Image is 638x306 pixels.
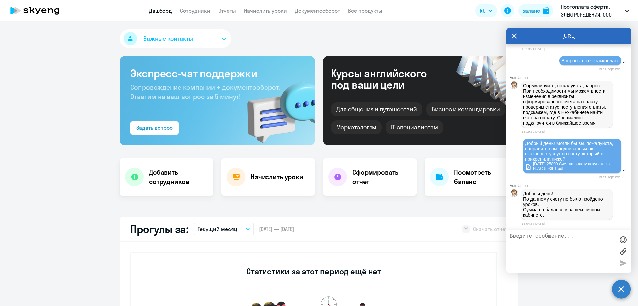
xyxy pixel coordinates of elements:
[598,67,621,71] time: 15:19:30[DATE]
[510,189,518,199] img: bot avatar
[238,70,315,145] img: bg-img
[518,4,553,17] button: Балансbalance
[522,130,545,133] time: 15:19:30[DATE]
[523,191,611,218] p: Добрый день! По данному счету не было пройдено уроков. Сумма на балансе в вашем личном кабинете.
[522,222,545,225] time: 16:04:57[DATE]
[244,7,287,14] a: Начислить уроки
[525,141,614,162] span: Добрый день! Могли бы вы, пожалуйста, направить нам подписанный акт оказанных услуг по счету, кот...
[522,7,540,15] div: Баланс
[557,3,632,19] button: Постоплата оферта, ЭЛЕКТРОРЕШЕНИЯ, ООО
[149,168,208,186] h4: Добавить сотрудников
[618,246,628,256] label: Лимит 10 файлов
[510,76,631,80] div: Autofaq bot
[130,121,179,135] button: Задать вопрос
[426,102,505,116] div: Бизнес и командировки
[198,225,237,233] p: Текущий месяц
[259,225,294,233] span: [DATE] — [DATE]
[130,222,188,236] h2: Прогулы за:
[130,83,280,101] span: Сопровождение компании + документооборот. Ответим на ваш вопрос за 5 минут!
[180,7,210,14] a: Сотрудники
[475,4,497,17] button: RU
[331,120,382,134] div: Маркетологам
[218,7,236,14] a: Отчеты
[525,162,619,171] a: [DATE] 25800 Счет на оплату покупателю №AC-5939-1.pdf
[120,29,231,48] button: Важные контакты
[523,83,607,126] span: Сормулируйте, пожалуйста, запрос. При необходимости мы можем внести изменения в реквизиты сформир...
[348,7,382,14] a: Все продукты
[561,3,622,19] p: Постоплата оферта, ЭЛЕКТРОРЕШЕНИЯ, ООО
[295,7,340,14] a: Документооборот
[331,68,445,90] div: Курсы английского под ваши цели
[480,7,486,15] span: RU
[251,172,303,182] h4: Начислить уроки
[510,184,631,188] div: Autofaq bot
[543,7,549,14] img: balance
[386,120,443,134] div: IT-специалистам
[352,168,411,186] h4: Сформировать отчет
[561,58,619,63] span: Вопросы по счетам/оплате
[136,124,173,132] div: Задать вопрос
[194,223,254,235] button: Текущий месяц
[130,67,304,80] h3: Экспресс-чат поддержки
[246,266,381,277] h3: Статистики за этот период ещё нет
[510,81,518,91] img: bot avatar
[598,175,621,179] time: 15:21:10[DATE]
[149,7,172,14] a: Дашборд
[143,34,193,43] span: Важные контакты
[454,168,513,186] h4: Посмотреть баланс
[331,102,422,116] div: Для общения и путешествий
[522,47,545,51] time: 15:19:21[DATE]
